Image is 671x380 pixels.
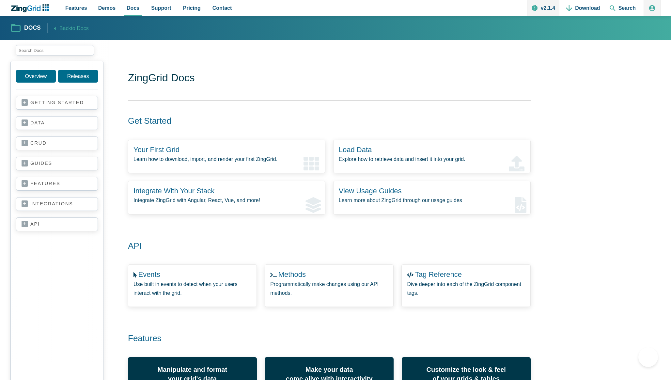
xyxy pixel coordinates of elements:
[127,4,139,12] span: Docs
[11,23,41,34] a: Docs
[65,4,87,12] span: Features
[24,25,41,31] strong: Docs
[138,270,160,278] a: Events
[339,146,372,154] a: Load Data
[22,201,92,207] a: integrations
[22,160,92,167] a: guides
[339,196,525,205] p: Learn more about ZingGrid through our usage guides
[58,70,98,83] a: Releases
[133,155,320,164] p: Learn how to download, import, and render your first ZingGrid.
[120,333,523,344] h2: Features
[339,187,402,195] a: View Usage Guides
[339,155,525,164] p: Explore how to retrieve data and insert it into your grid.
[120,241,523,252] h2: API
[22,100,92,106] a: getting started
[278,270,306,278] a: Methods
[133,187,214,195] a: Integrate With Your Stack
[22,140,92,147] a: crud
[71,26,88,31] span: to Docs
[128,71,531,86] h1: ZingGrid Docs
[16,45,94,55] input: search input
[133,146,179,154] a: Your First Grid
[47,24,89,33] a: Backto Docs
[133,280,251,297] p: Use built in events to detect when your users interact with the grid.
[22,181,92,187] a: features
[151,4,171,12] span: Support
[22,120,92,126] a: data
[120,116,523,127] h2: Get Started
[16,70,56,83] a: Overview
[183,4,201,12] span: Pricing
[415,270,462,278] a: Tag Reference
[98,4,116,12] span: Demos
[638,347,658,367] iframe: Toggle Customer Support
[270,280,388,297] p: Programmatically make changes using our API methods.
[133,196,320,205] p: Integrate ZingGrid with Angular, React, Vue, and more!
[10,4,53,12] a: ZingChart Logo. Click to return to the homepage
[59,24,89,33] span: Back
[22,221,92,228] a: api
[407,280,525,297] p: Dive deeper into each of the ZingGrid component tags.
[212,4,232,12] span: Contact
